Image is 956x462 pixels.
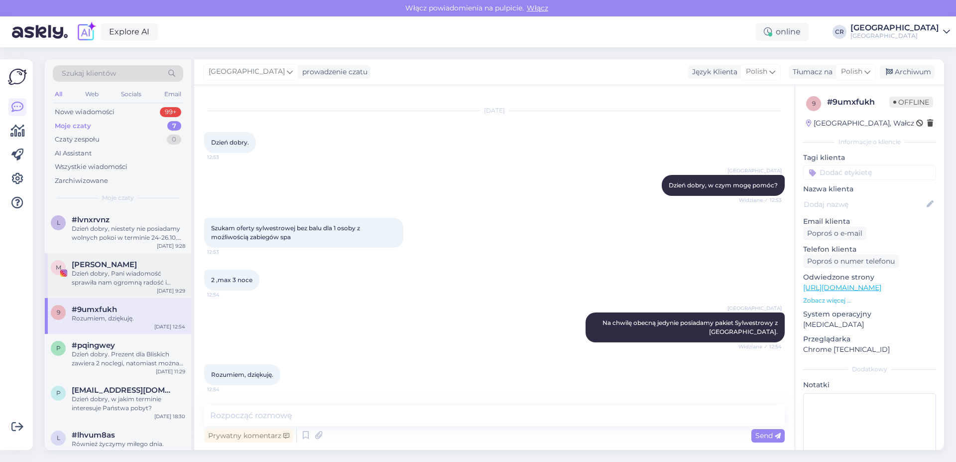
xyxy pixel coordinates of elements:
div: 7 [167,121,181,131]
p: System operacyjny [803,309,936,319]
div: AI Assistant [55,149,92,158]
span: #lhvum8as [72,431,115,440]
img: explore-ai [76,21,97,42]
div: [DATE] [204,106,785,115]
span: Szukam oferty sylwestrowej bez balu dla 1 osoby z możliwością zabiegów spa [211,224,361,241]
input: Dodaj nazwę [804,199,925,210]
p: Nazwa klienta [803,184,936,194]
span: p [56,389,61,397]
span: l [57,219,60,226]
div: Informacje o kliencie [803,138,936,147]
div: Dodatkowy [803,365,936,374]
div: prowadzenie czatu [298,67,367,77]
span: 9 [812,100,816,107]
div: Poproś o e-mail [803,227,866,240]
div: CR [833,25,846,39]
div: Moje czaty [55,121,91,131]
span: [GEOGRAPHIC_DATA] [727,167,782,174]
span: Dzień dobry, w czym mogę pomóc? [669,181,778,189]
p: Email klienta [803,216,936,227]
div: [GEOGRAPHIC_DATA] [850,24,939,32]
input: Dodać etykietę [803,165,936,180]
img: Askly Logo [8,67,27,86]
span: 2 ,max 3 noce [211,276,252,284]
div: Język Klienta [688,67,737,77]
div: [DATE] 9:28 [157,242,185,250]
div: Socials [119,88,143,101]
div: Poproś o numer telefonu [803,255,899,268]
span: 9 [57,308,60,316]
div: [DATE] 12:54 [154,323,185,330]
span: Moje czaty [102,193,134,202]
div: Nowe wiadomości [55,107,115,117]
p: [MEDICAL_DATA] [803,319,936,330]
span: p [56,344,61,352]
span: [GEOGRAPHIC_DATA] [209,66,285,77]
p: Przeglądarka [803,334,936,344]
span: 12:54 [207,386,244,393]
span: 12:53 [207,154,244,161]
div: Zarchiwizowane [55,176,108,186]
div: Prywatny komentarz [204,429,293,443]
div: [GEOGRAPHIC_DATA], Wałcz [806,118,914,129]
span: #lvnxrvnz [72,215,110,224]
div: 99+ [160,107,181,117]
div: Web [83,88,101,101]
span: Dzień dobry. [211,139,249,146]
div: Archiwum [880,65,935,79]
div: Wszystkie wiadomości [55,162,127,172]
div: Również życzymy miłego dnia. [72,440,185,449]
span: Widziane ✓ 12:53 [739,196,782,204]
div: [DATE] 11:29 [156,368,185,375]
span: Włącz [524,3,551,12]
div: [DATE] 12:31 [156,449,185,456]
span: #9umxfukh [72,305,117,314]
span: [GEOGRAPHIC_DATA] [727,305,782,312]
div: [GEOGRAPHIC_DATA] [850,32,939,40]
span: Rozumiem, dziękuję. [211,371,273,378]
span: M [56,264,61,271]
span: Małgorzata K [72,260,137,269]
div: Tłumacz na [789,67,833,77]
span: 12:53 [207,248,244,256]
span: Szukaj klientów [62,68,116,79]
div: Dzień dobry, w jakim terminie interesuje Państwa pobyt? [72,395,185,413]
a: Explore AI [101,23,158,40]
span: Offline [889,97,933,108]
div: # 9umxfukh [827,96,889,108]
div: online [756,23,809,41]
span: Widziane ✓ 12:54 [738,343,782,350]
a: [URL][DOMAIN_NAME] [803,283,881,292]
span: l [57,434,60,442]
p: Chrome [TECHNICAL_ID] [803,344,936,355]
p: Zobacz więcej ... [803,296,936,305]
div: 0 [167,135,181,145]
span: #pqingwey [72,341,115,350]
div: [DATE] 18:30 [154,413,185,420]
div: Dzień dobry. Prezent dla Bliskich zawiera 2 noclegi, natomiast można dokupić dobę dodatkową. Cena... [72,350,185,368]
span: Polish [841,66,862,77]
a: [GEOGRAPHIC_DATA][GEOGRAPHIC_DATA] [850,24,950,40]
span: Na chwilę obecną jedynie posiadamy pakiet Sylwestrowy z [GEOGRAPHIC_DATA]. [602,319,779,335]
div: Dzień dobry, Pani wiadomość sprawiła nam ogromną radość i wzruszenie. Bardzo dziękujemy za tak ci... [72,269,185,287]
p: Notatki [803,380,936,390]
div: Dzień dobry, niestety nie posiadamy wolnych pokoi w terminie 24-26.10. Posiadamy tylko wolny pokó... [72,224,185,242]
span: Send [755,431,781,440]
p: Odwiedzone strony [803,272,936,283]
span: Polish [746,66,767,77]
div: Rozumiem, dziękuję. [72,314,185,323]
div: Email [162,88,183,101]
span: 12:54 [207,291,244,299]
div: [DATE] 9:29 [157,287,185,295]
p: Telefon klienta [803,244,936,255]
span: papka1991@wp.pl [72,386,175,395]
div: Czaty zespołu [55,135,100,145]
p: Tagi klienta [803,153,936,163]
div: All [53,88,64,101]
